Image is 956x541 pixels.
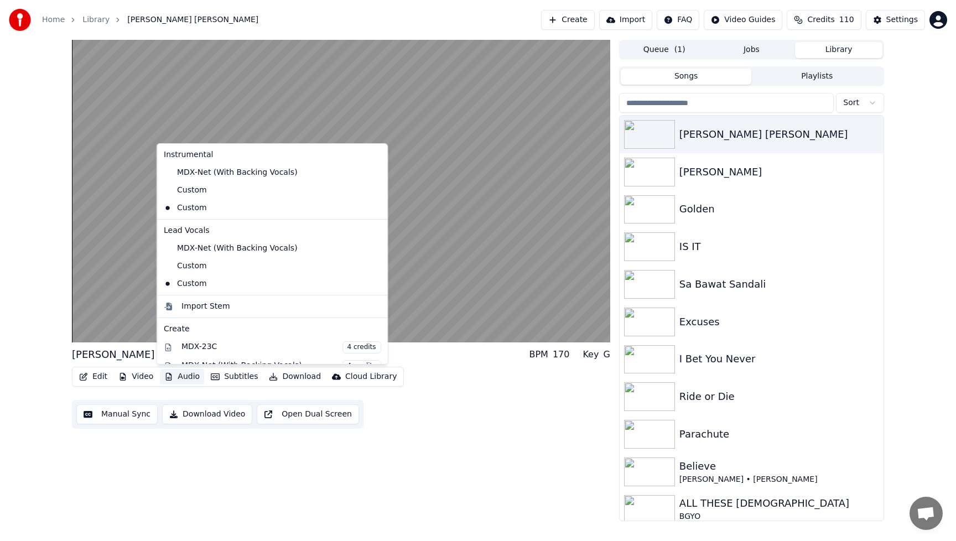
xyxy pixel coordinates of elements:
button: Create [541,10,595,30]
button: Settings [866,10,925,30]
div: MDX-Net (With Backing Vocals) [181,360,381,372]
button: Edit [75,369,112,384]
span: 4 credits [342,360,381,372]
a: Home [42,14,65,25]
div: Believe [679,459,879,474]
div: [PERSON_NAME] [PERSON_NAME] [72,347,241,362]
div: Custom [159,257,369,275]
div: Parachute [679,426,879,442]
div: [PERSON_NAME] [PERSON_NAME] [679,127,879,142]
div: Cloud Library [345,371,397,382]
div: Settings [886,14,918,25]
div: Custom [159,181,369,199]
button: Credits110 [787,10,861,30]
div: MDX-23C [181,341,381,353]
div: Ride or Die [679,389,879,404]
button: Open Dual Screen [257,404,359,424]
div: Custom [159,199,369,217]
div: BPM [529,348,548,361]
span: [PERSON_NAME] [PERSON_NAME] [127,14,258,25]
button: Video [114,369,158,384]
div: [PERSON_NAME] [679,164,879,180]
button: Video Guides [704,10,782,30]
button: FAQ [657,10,699,30]
nav: breadcrumb [42,14,258,25]
span: Credits [807,14,834,25]
button: Playlists [751,69,882,85]
div: BGYO [679,511,879,522]
button: Queue [621,42,708,58]
div: ALL THESE [DEMOGRAPHIC_DATA] [679,496,879,511]
button: Audio [160,369,204,384]
div: Import Stem [181,301,230,312]
div: Custom [159,275,369,293]
div: I Bet You Never [679,351,879,367]
button: Subtitles [206,369,262,384]
div: Instrumental [159,146,386,164]
div: Create [164,324,381,335]
div: G [603,348,610,361]
button: Library [795,42,882,58]
div: IS IT [679,239,879,254]
a: Library [82,14,110,25]
span: ( 1 ) [674,44,685,55]
span: Sort [843,97,859,108]
div: [PERSON_NAME] • [PERSON_NAME] [679,474,879,485]
div: MDX-Net (With Backing Vocals) [159,240,369,257]
button: Download [264,369,325,384]
div: Lead Vocals [159,222,386,240]
button: Download Video [162,404,252,424]
div: Excuses [679,314,879,330]
span: 4 credits [342,341,381,353]
div: Key [583,348,599,361]
div: Golden [679,201,879,217]
button: Import [599,10,652,30]
div: Sa Bawat Sandali [679,277,879,292]
span: 110 [839,14,854,25]
div: MDX-Net (With Backing Vocals) [159,164,369,181]
button: Songs [621,69,752,85]
img: youka [9,9,31,31]
button: Jobs [708,42,796,58]
a: Open chat [910,497,943,530]
div: 170 [553,348,570,361]
button: Manual Sync [76,404,158,424]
